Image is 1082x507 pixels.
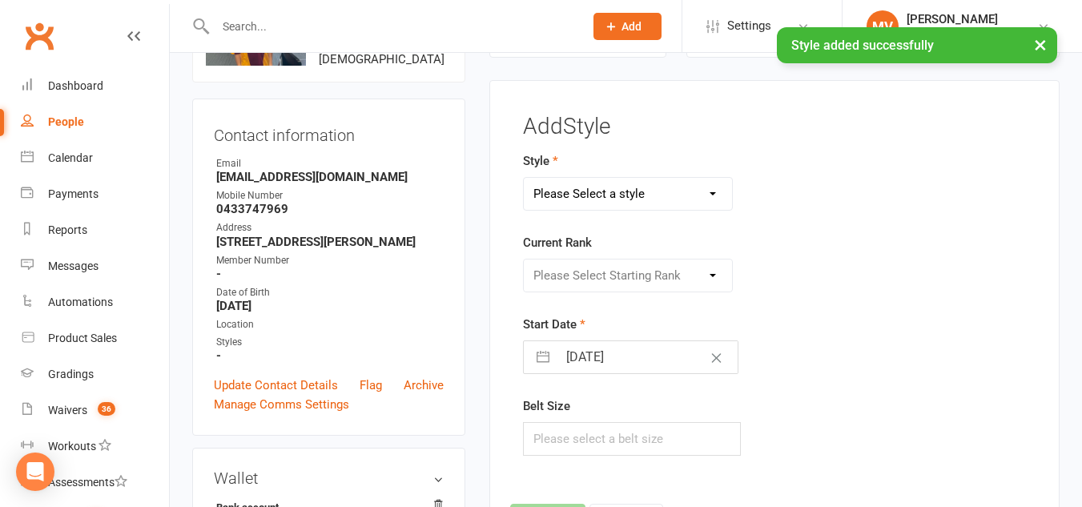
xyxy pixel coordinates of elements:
div: Workouts [48,440,96,453]
a: Flag [360,376,382,395]
div: MV [867,10,899,42]
label: Belt Size [523,396,570,416]
div: Calendar [48,151,93,164]
label: Current Rank [523,233,592,252]
a: Clubworx [19,16,59,56]
a: Messages [21,248,169,284]
strong: [DATE] [216,299,444,313]
strong: 0433747969 [216,202,444,216]
div: Dashboard [48,79,103,92]
span: Add [621,20,642,33]
a: Product Sales [21,320,169,356]
h3: Add Style [523,115,1026,139]
a: People [21,104,169,140]
div: Automations [48,296,113,308]
h3: Wallet [214,469,444,487]
a: Archive [404,376,444,395]
a: Waivers 36 [21,392,169,429]
label: Start Date [523,315,585,334]
div: Member Number [216,253,444,268]
div: Open Intercom Messenger [16,453,54,491]
strong: - [216,348,444,363]
input: Select Start Date [557,341,738,373]
button: Clear Date [702,342,730,372]
div: Assessments [48,476,127,489]
input: Please select a belt size [523,422,741,456]
div: Waivers [48,404,87,416]
input: Search... [211,15,573,38]
label: Style [523,151,558,171]
a: Payments [21,176,169,212]
strong: [EMAIL_ADDRESS][DOMAIN_NAME] [216,170,444,184]
a: Dashboard [21,68,169,104]
strong: - [216,267,444,281]
a: Update Contact Details [214,376,338,395]
div: People [48,115,84,128]
a: Reports [21,212,169,248]
button: Add [593,13,662,40]
strong: [STREET_ADDRESS][PERSON_NAME] [216,235,444,249]
div: The Ironfist Gym [907,26,998,41]
div: Date of Birth [216,285,444,300]
span: Settings [727,8,771,44]
div: Style added successfully [777,27,1057,63]
a: Manage Comms Settings [214,395,349,414]
div: Email [216,156,444,171]
div: Messages [48,260,99,272]
div: [PERSON_NAME] [907,12,998,26]
button: × [1026,27,1055,62]
div: Gradings [48,368,94,380]
a: Automations [21,284,169,320]
div: Payments [48,187,99,200]
h3: Contact information [214,120,444,144]
a: Calendar [21,140,169,176]
span: 36 [98,402,115,416]
div: Location [216,317,444,332]
a: Assessments [21,465,169,501]
a: Gradings [21,356,169,392]
div: Styles [216,335,444,350]
div: Address [216,220,444,235]
div: Mobile Number [216,188,444,203]
div: Product Sales [48,332,117,344]
a: Workouts [21,429,169,465]
div: Reports [48,223,87,236]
